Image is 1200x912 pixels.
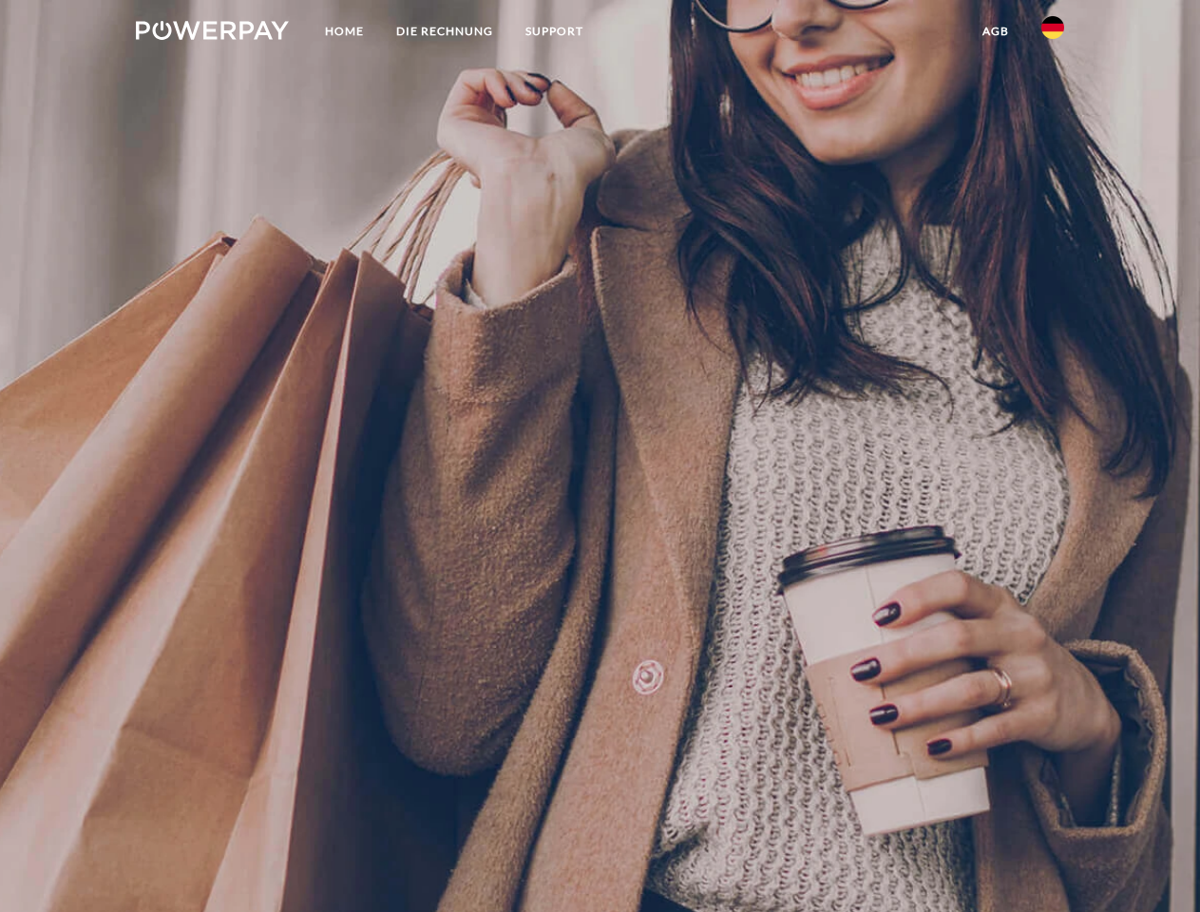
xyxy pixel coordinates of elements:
[966,14,1025,48] a: agb
[309,14,380,48] a: Home
[136,21,289,40] img: logo-powerpay-white.svg
[380,14,509,48] a: DIE RECHNUNG
[1041,16,1064,39] img: de
[509,14,600,48] a: SUPPORT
